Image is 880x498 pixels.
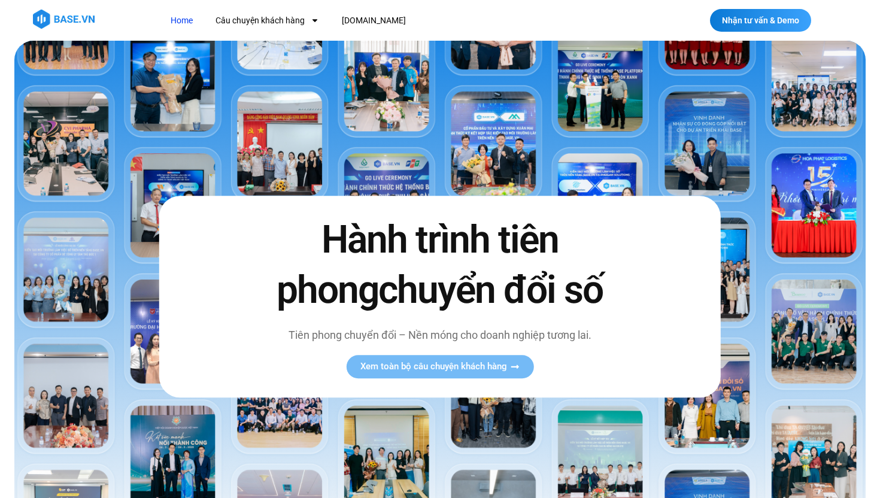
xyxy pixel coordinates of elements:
nav: Menu [162,10,626,32]
span: Nhận tư vấn & Demo [722,16,799,25]
p: Tiên phong chuyển đổi – Nền móng cho doanh nghiệp tương lai. [251,327,629,343]
a: Home [162,10,202,32]
a: Xem toàn bộ câu chuyện khách hàng [346,355,533,378]
h2: Hành trình tiên phong [251,215,629,315]
a: [DOMAIN_NAME] [333,10,415,32]
span: Xem toàn bộ câu chuyện khách hàng [360,362,507,371]
a: Nhận tư vấn & Demo [710,9,811,32]
a: Câu chuyện khách hàng [207,10,328,32]
span: chuyển đổi số [378,268,603,312]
